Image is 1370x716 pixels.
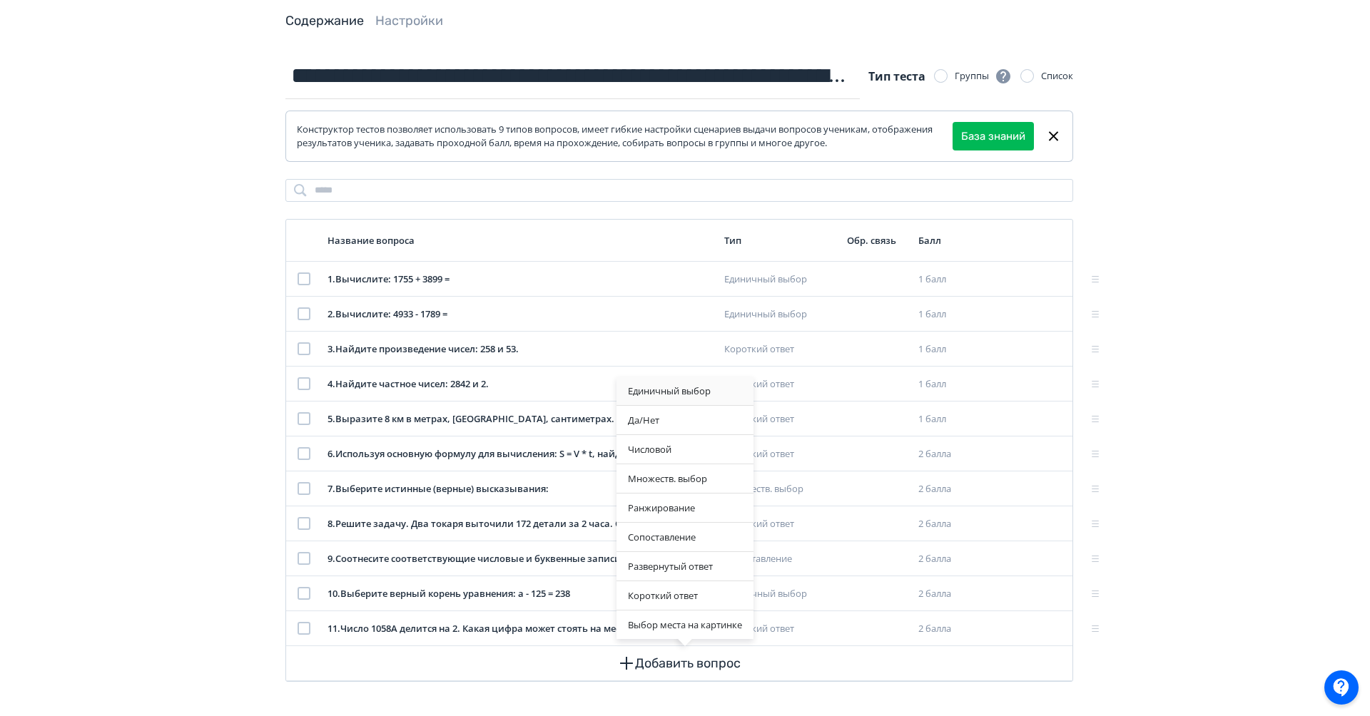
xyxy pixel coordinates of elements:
div: Короткий ответ [616,581,753,610]
div: Развернутый ответ [616,552,753,581]
div: Ранжирование [616,493,753,522]
div: Сопоставление [616,523,753,551]
div: Множеств. выбор [616,464,753,493]
div: Числовой [616,435,753,464]
div: Да/Нет [616,406,753,434]
div: Выбор места на картинке [616,610,753,639]
div: Единичный выбор [616,377,753,405]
